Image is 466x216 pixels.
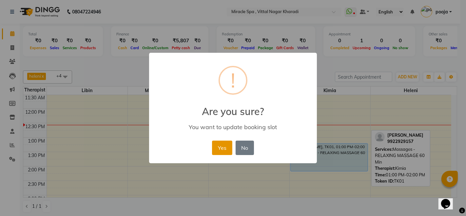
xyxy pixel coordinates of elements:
[438,190,459,209] iframe: chat widget
[149,98,317,117] h2: Are you sure?
[159,123,307,131] div: You want to update booking slot
[236,141,254,155] button: No
[212,141,232,155] button: Yes
[231,67,235,93] div: !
